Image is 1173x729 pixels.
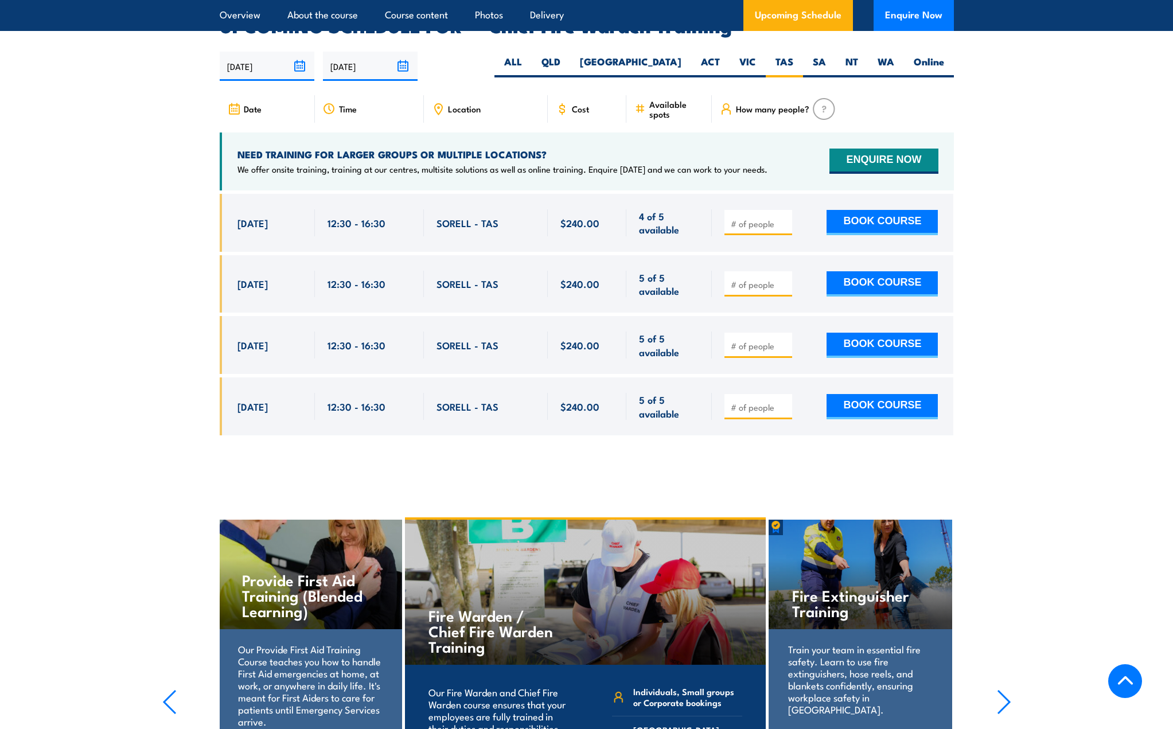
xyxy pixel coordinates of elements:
[803,55,836,77] label: SA
[829,149,938,174] button: ENQUIRE NOW
[639,209,699,236] span: 4 of 5 available
[827,333,938,358] button: BOOK COURSE
[560,277,599,290] span: $240.00
[437,400,498,413] span: SORELL - TAS
[649,99,704,119] span: Available spots
[328,338,385,352] span: 12:30 - 16:30
[560,400,599,413] span: $240.00
[448,104,481,114] span: Location
[639,271,699,298] span: 5 of 5 available
[731,279,788,290] input: # of people
[736,104,809,114] span: How many people?
[220,52,314,81] input: From date
[428,607,563,654] h4: Fire Warden / Chief Fire Warden Training
[691,55,730,77] label: ACT
[532,55,570,77] label: QLD
[868,55,904,77] label: WA
[220,17,954,33] h2: UPCOMING SCHEDULE FOR - "Chief Fire Warden Training"
[788,643,932,715] p: Train your team in essential fire safety. Learn to use fire extinguishers, hose reels, and blanke...
[237,338,268,352] span: [DATE]
[494,55,532,77] label: ALL
[827,271,938,297] button: BOOK COURSE
[437,338,498,352] span: SORELL - TAS
[238,643,382,727] p: Our Provide First Aid Training Course teaches you how to handle First Aid emergencies at home, at...
[237,400,268,413] span: [DATE]
[827,394,938,419] button: BOOK COURSE
[904,55,954,77] label: Online
[339,104,357,114] span: Time
[639,332,699,358] span: 5 of 5 available
[560,216,599,229] span: $240.00
[244,104,262,114] span: Date
[572,104,589,114] span: Cost
[560,338,599,352] span: $240.00
[237,216,268,229] span: [DATE]
[836,55,868,77] label: NT
[242,572,378,618] h4: Provide First Aid Training (Blended Learning)
[792,587,928,618] h4: Fire Extinguisher Training
[328,400,385,413] span: 12:30 - 16:30
[437,277,498,290] span: SORELL - TAS
[639,393,699,420] span: 5 of 5 available
[730,55,766,77] label: VIC
[237,148,767,161] h4: NEED TRAINING FOR LARGER GROUPS OR MULTIPLE LOCATIONS?
[437,216,498,229] span: SORELL - TAS
[328,216,385,229] span: 12:30 - 16:30
[237,163,767,175] p: We offer onsite training, training at our centres, multisite solutions as well as online training...
[633,686,742,708] span: Individuals, Small groups or Corporate bookings
[328,277,385,290] span: 12:30 - 16:30
[827,210,938,235] button: BOOK COURSE
[766,55,803,77] label: TAS
[731,401,788,413] input: # of people
[323,52,418,81] input: To date
[237,277,268,290] span: [DATE]
[570,55,691,77] label: [GEOGRAPHIC_DATA]
[731,340,788,352] input: # of people
[731,218,788,229] input: # of people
